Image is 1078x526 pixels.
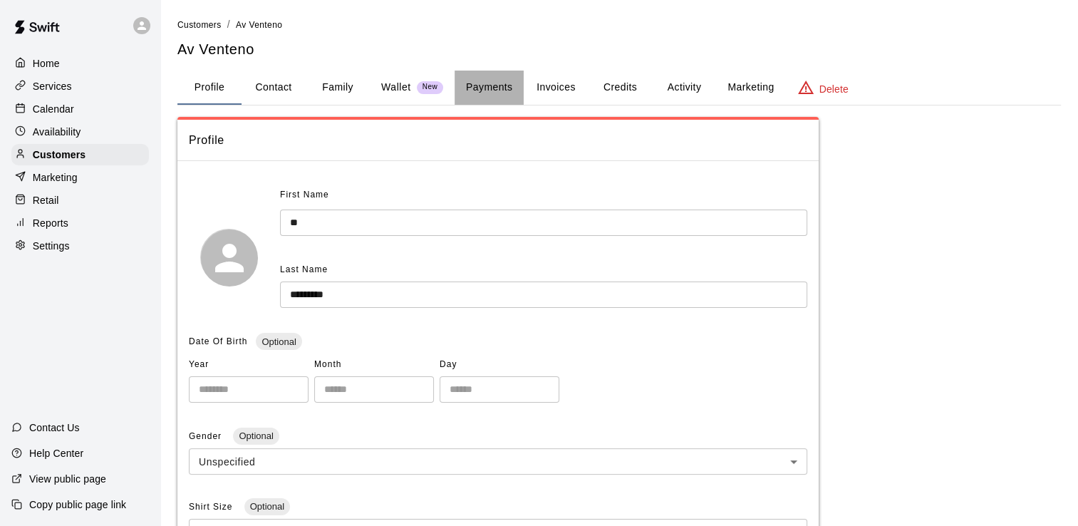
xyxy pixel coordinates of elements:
[244,501,290,512] span: Optional
[588,71,652,105] button: Credits
[11,98,149,120] a: Calendar
[177,40,1061,59] h5: Av Venteno
[33,170,78,185] p: Marketing
[177,71,1061,105] div: basic tabs example
[440,354,559,376] span: Day
[11,76,149,97] a: Services
[652,71,716,105] button: Activity
[236,20,282,30] span: Av Venteno
[33,148,85,162] p: Customers
[524,71,588,105] button: Invoices
[819,82,849,96] p: Delete
[33,125,81,139] p: Availability
[189,431,224,441] span: Gender
[33,216,68,230] p: Reports
[189,448,807,475] div: Unspecified
[189,336,247,346] span: Date Of Birth
[177,20,222,30] span: Customers
[314,354,434,376] span: Month
[29,421,80,435] p: Contact Us
[11,53,149,74] a: Home
[11,144,149,165] a: Customers
[189,502,236,512] span: Shirt Size
[716,71,785,105] button: Marketing
[33,102,74,116] p: Calendar
[11,167,149,188] a: Marketing
[29,472,106,486] p: View public page
[227,17,230,32] li: /
[455,71,524,105] button: Payments
[33,239,70,253] p: Settings
[29,497,126,512] p: Copy public page link
[11,235,149,257] a: Settings
[11,212,149,234] a: Reports
[29,446,83,460] p: Help Center
[11,190,149,211] a: Retail
[33,56,60,71] p: Home
[11,121,149,143] a: Availability
[280,184,329,207] span: First Name
[256,336,301,347] span: Optional
[177,17,1061,33] nav: breadcrumb
[33,79,72,93] p: Services
[280,264,328,274] span: Last Name
[381,80,411,95] p: Wallet
[233,430,279,441] span: Optional
[242,71,306,105] button: Contact
[189,131,807,150] span: Profile
[306,71,370,105] button: Family
[177,19,222,30] a: Customers
[177,71,242,105] button: Profile
[33,193,59,207] p: Retail
[417,83,443,92] span: New
[189,354,309,376] span: Year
